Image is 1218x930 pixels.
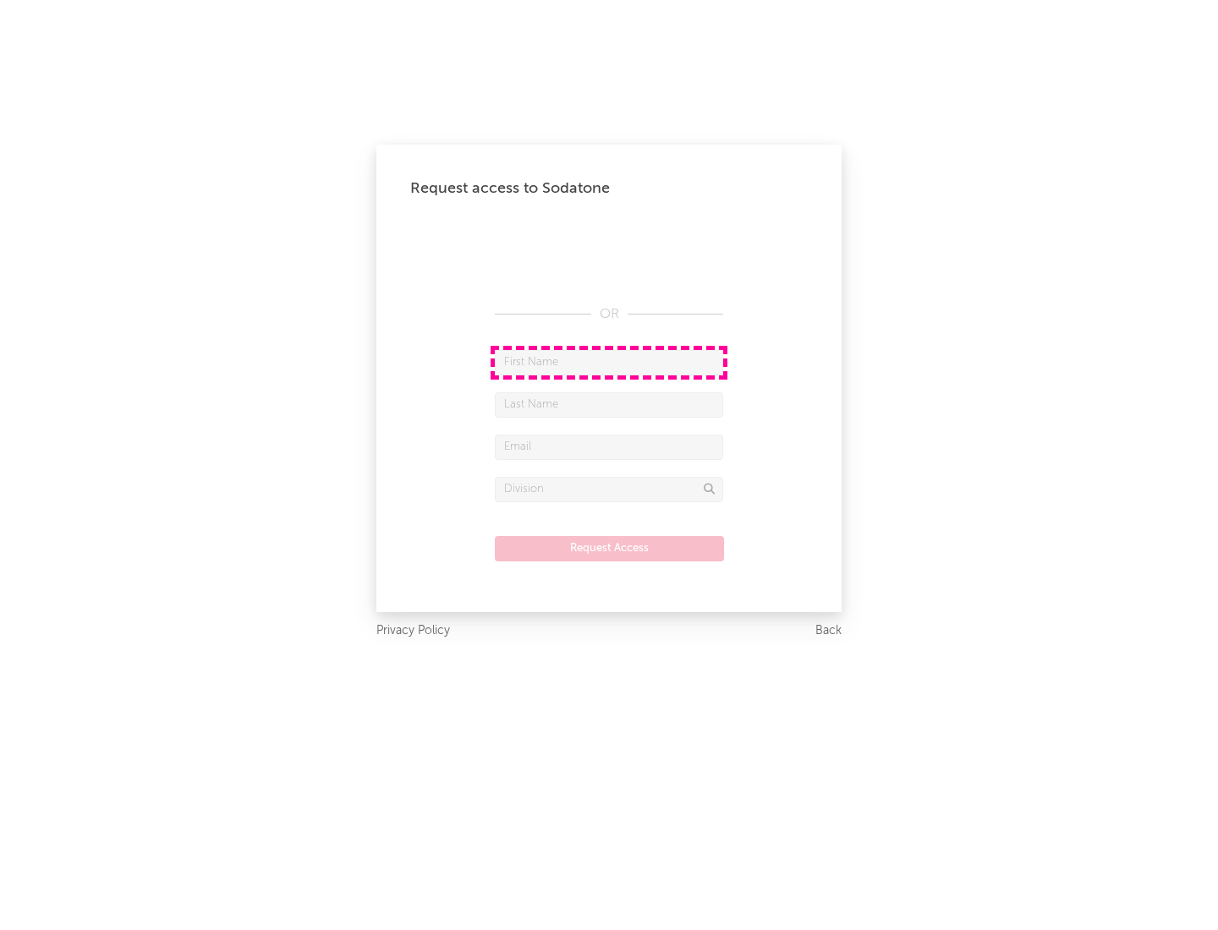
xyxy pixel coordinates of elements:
[495,435,723,460] input: Email
[495,392,723,418] input: Last Name
[815,621,842,642] a: Back
[376,621,450,642] a: Privacy Policy
[495,350,723,375] input: First Name
[495,477,723,502] input: Division
[410,178,808,199] div: Request access to Sodatone
[495,304,723,325] div: OR
[495,536,724,561] button: Request Access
